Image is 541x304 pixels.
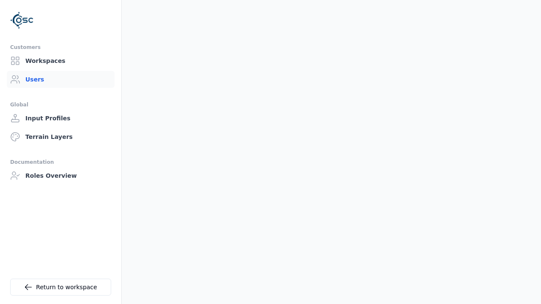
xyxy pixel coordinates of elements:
[7,52,115,69] a: Workspaces
[7,71,115,88] a: Users
[10,42,111,52] div: Customers
[10,100,111,110] div: Global
[10,8,34,32] img: Logo
[7,128,115,145] a: Terrain Layers
[10,279,111,296] a: Return to workspace
[7,110,115,127] a: Input Profiles
[10,157,111,167] div: Documentation
[7,167,115,184] a: Roles Overview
